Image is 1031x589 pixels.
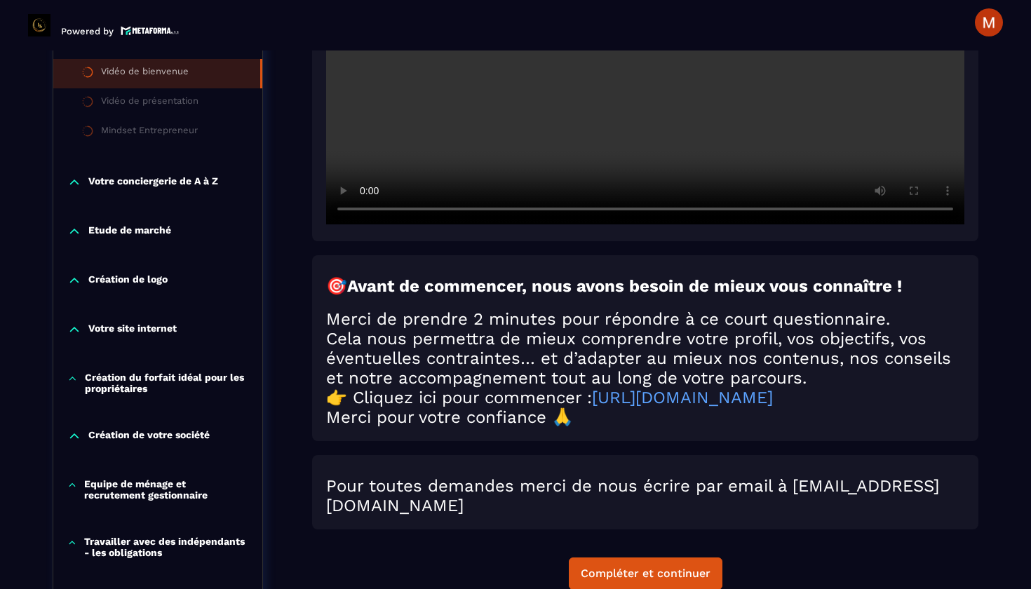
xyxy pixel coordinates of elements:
p: Votre conciergerie de A à Z [88,175,218,189]
div: Vidéo de présentation [101,95,198,111]
p: Création du forfait idéal pour les propriétaires [85,372,248,394]
h2: Cela nous permettra de mieux comprendre votre profil, vos objectifs, vos éventuelles contraintes…... [326,329,964,388]
div: Vidéo de bienvenue [101,66,189,81]
p: Powered by [61,26,114,36]
h2: 👉 Cliquez ici pour commencer : [326,388,964,407]
div: Mindset Entrepreneur [101,125,198,140]
h2: Merci de prendre 2 minutes pour répondre à ce court questionnaire. [326,309,964,329]
div: Compléter et continuer [581,567,710,581]
p: Création de logo [88,273,168,287]
p: Travailler avec des indépendants - les obligations [84,536,248,558]
img: logo [121,25,180,36]
h2: Pour toutes demandes merci de nous écrire par email à [EMAIL_ADDRESS][DOMAIN_NAME] [326,476,964,515]
p: Création de votre société [88,429,210,443]
p: Equipe de ménage et recrutement gestionnaire [84,478,248,501]
p: Votre site internet [88,323,177,337]
a: [URL][DOMAIN_NAME] [592,388,773,407]
strong: Avant de commencer, nous avons besoin de mieux vous connaître ! [347,276,902,296]
h2: Merci pour votre confiance 🙏 [326,407,964,427]
p: Etude de marché [88,224,171,238]
h2: 🎯 [326,276,964,296]
img: logo-branding [28,14,50,36]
